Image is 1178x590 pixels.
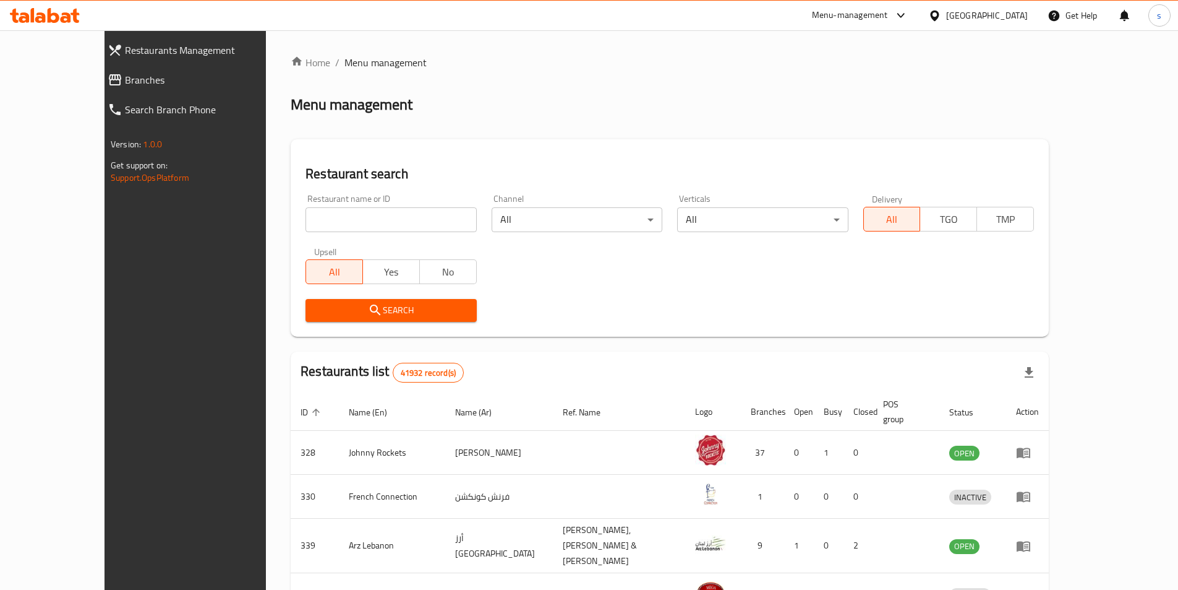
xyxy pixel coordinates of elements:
button: Yes [362,259,420,284]
td: 9 [741,519,784,573]
span: All [311,263,358,281]
span: POS group [883,397,924,427]
div: Menu [1016,445,1039,460]
a: Home [291,55,330,70]
td: 339 [291,519,339,573]
span: OPEN [949,446,980,461]
td: 1 [814,431,843,475]
h2: Restaurant search [305,165,1034,183]
div: Total records count [393,363,464,383]
span: OPEN [949,539,980,553]
td: فرنش كونكشن [445,475,553,519]
button: All [305,259,363,284]
td: 328 [291,431,339,475]
label: Delivery [872,194,903,203]
td: 1 [784,519,814,573]
span: Menu management [344,55,427,70]
span: 1.0.0 [143,136,162,152]
div: All [492,207,662,232]
td: 1 [741,475,784,519]
th: Closed [843,393,873,431]
div: [GEOGRAPHIC_DATA] [946,9,1028,22]
button: TMP [976,207,1034,232]
div: INACTIVE [949,490,991,505]
td: 0 [843,431,873,475]
td: Arz Lebanon [339,519,445,573]
a: Search Branch Phone [98,95,301,124]
td: 0 [784,475,814,519]
td: 2 [843,519,873,573]
a: Restaurants Management [98,35,301,65]
td: 330 [291,475,339,519]
td: [PERSON_NAME],[PERSON_NAME] & [PERSON_NAME] [553,519,686,573]
nav: breadcrumb [291,55,1049,70]
span: Status [949,405,989,420]
td: Johnny Rockets [339,431,445,475]
img: Arz Lebanon [695,528,726,559]
th: Action [1006,393,1049,431]
span: Restaurants Management [125,43,291,58]
span: Ref. Name [563,405,617,420]
span: Name (Ar) [455,405,508,420]
th: Open [784,393,814,431]
span: 41932 record(s) [393,367,463,379]
td: 37 [741,431,784,475]
button: TGO [920,207,977,232]
div: Menu-management [812,8,888,23]
div: Menu [1016,539,1039,553]
th: Branches [741,393,784,431]
span: Get support on: [111,157,168,173]
span: TMP [982,210,1029,228]
span: INACTIVE [949,490,991,505]
h2: Menu management [291,95,412,115]
a: Branches [98,65,301,95]
td: 0 [784,431,814,475]
img: Johnny Rockets [695,435,726,466]
span: No [425,263,472,281]
a: Support.OpsPlatform [111,170,189,186]
span: Yes [368,263,415,281]
span: Search [315,303,466,318]
h2: Restaurants list [301,362,464,383]
div: OPEN [949,446,980,461]
th: Busy [814,393,843,431]
td: French Connection [339,475,445,519]
td: أرز [GEOGRAPHIC_DATA] [445,519,553,573]
span: Name (En) [349,405,403,420]
span: Branches [125,72,291,87]
td: 0 [814,519,843,573]
td: [PERSON_NAME] [445,431,553,475]
span: All [869,210,916,228]
div: Menu [1016,489,1039,504]
td: 0 [843,475,873,519]
li: / [335,55,339,70]
span: Search Branch Phone [125,102,291,117]
th: Logo [685,393,741,431]
span: Version: [111,136,141,152]
span: s [1157,9,1161,22]
td: 0 [814,475,843,519]
span: TGO [925,210,972,228]
div: OPEN [949,539,980,554]
button: Search [305,299,476,322]
input: Search for restaurant name or ID.. [305,207,476,232]
div: Export file [1014,358,1044,388]
button: No [419,259,477,284]
span: ID [301,405,324,420]
label: Upsell [314,247,337,256]
button: All [863,207,921,232]
img: French Connection [695,479,726,510]
div: All [677,207,848,232]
